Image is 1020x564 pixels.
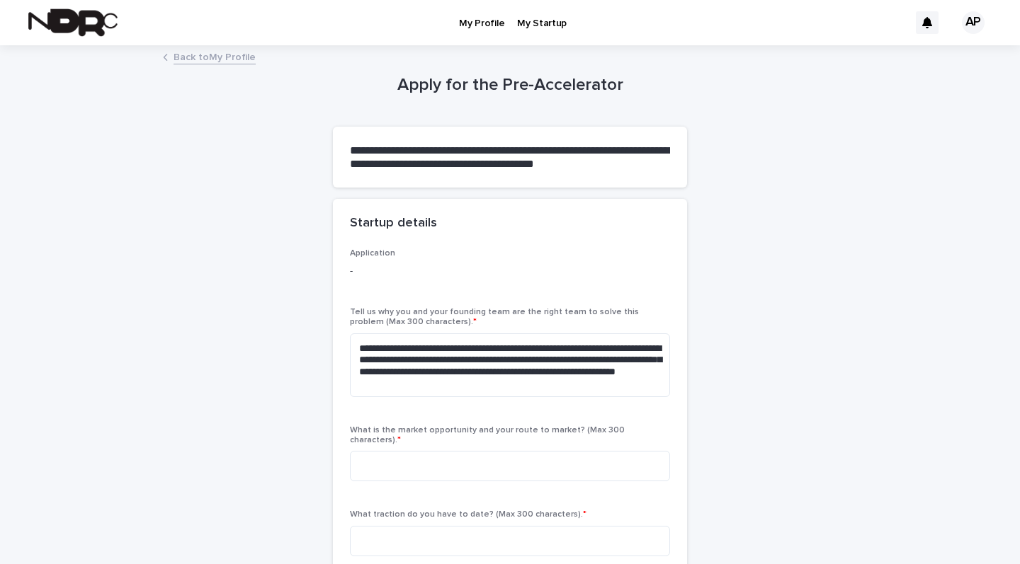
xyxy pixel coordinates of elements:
a: Back toMy Profile [174,48,256,64]
div: AP [962,11,985,34]
img: fPh53EbzTSOZ76wyQ5GQ [28,8,118,37]
h1: Apply for the Pre-Accelerator [333,75,687,96]
p: - [350,264,670,279]
span: What is the market opportunity and your route to market? (Max 300 characters). [350,426,625,444]
span: What traction do you have to date? (Max 300 characters). [350,510,586,519]
span: Application [350,249,395,258]
span: Tell us why you and your founding team are the right team to solve this problem (Max 300 characte... [350,308,639,326]
h2: Startup details [350,216,437,231]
